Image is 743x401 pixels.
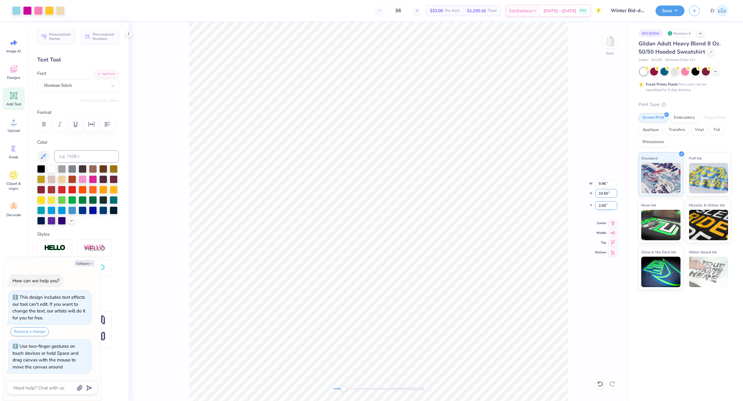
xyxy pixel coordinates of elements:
[6,102,21,107] span: Add Text
[639,101,731,108] div: Print Type
[37,30,75,44] button: Personalized Names
[689,249,717,255] span: Water based Ink
[84,244,105,252] img: Shadow
[81,30,119,44] button: Personalized Numbers
[12,294,85,321] div: This design includes text effects our tool can't edit. If you want to change the text, our artist...
[430,8,443,14] span: $33.06
[641,155,657,161] span: Standard
[595,240,606,245] span: Top
[6,213,21,217] span: Decorate
[4,181,24,191] span: Clipart & logos
[37,70,46,77] label: Font
[641,257,681,287] img: Glow in the Dark Ink
[656,5,685,16] button: Save
[689,155,702,161] span: Puff Ink
[701,113,730,122] div: Digital Print
[341,386,347,392] div: Accessibility label
[639,113,668,122] div: Screen Print
[509,8,532,14] span: Est. Delivery
[639,58,648,63] span: Gildan
[639,40,720,55] span: Gildan Adult Heavy Blend 8 Oz. 50/50 Hooded Sweatshirt
[93,32,115,41] span: Personalized Numbers
[7,49,21,54] span: Image AI
[691,125,708,135] div: Vinyl
[666,30,694,37] div: Revision 4
[639,125,663,135] div: Applique
[37,231,50,238] label: Styles
[651,58,662,63] span: # G185
[467,8,486,14] span: $1,190.16
[595,250,606,255] span: Bottom
[639,138,668,147] div: Rhinestones
[646,82,721,93] div: This color can be expedited for 5 day delivery.
[9,155,19,160] span: Greek
[639,30,663,37] div: # 513030A
[10,327,49,336] button: Request a change
[689,210,728,240] img: Metallic & Glitter Ink
[54,150,119,163] input: e.g. 7428 c
[12,278,59,284] div: How can we help you?
[7,75,20,80] span: Designs
[49,32,72,41] span: Personalized Names
[445,8,460,14] span: Per Item
[641,202,656,208] span: Neon Ink
[580,9,586,13] span: Free
[595,221,606,226] span: Center
[94,70,119,78] button: Add Font
[12,343,79,370] div: Use two-finger gestures on touch devices or hold Space and drag canvas with the mouse to move the...
[37,56,119,64] div: Text Tool
[689,202,725,208] span: Metallic & Glitter Ink
[665,125,689,135] div: Transfers
[606,5,651,17] input: Untitled Design
[604,35,616,47] img: Back
[710,7,714,14] span: ZJ
[689,163,728,193] img: Puff Ink
[665,58,696,63] span: Minimum Order: 24 +
[707,5,731,17] a: ZJ
[386,5,410,16] input: – –
[716,5,728,17] img: Zhor Junavee Antocan
[641,210,681,240] img: Neon Ink
[44,244,65,252] img: Stroke
[670,113,699,122] div: Embroidery
[8,128,20,133] span: Upload
[37,139,119,146] label: Color
[689,257,728,287] img: Water based Ink
[606,51,614,56] div: Back
[641,249,676,255] span: Glow in the Dark Ink
[646,82,678,87] strong: Fresh Prints Flash:
[595,230,606,235] span: Middle
[81,98,119,103] button: Switch to Greek Letters
[543,8,576,14] span: [DATE] - [DATE]
[710,125,724,135] div: Foil
[488,8,497,14] span: Total
[641,163,681,193] img: Standard
[74,260,95,266] button: Collapse
[37,109,119,116] label: Format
